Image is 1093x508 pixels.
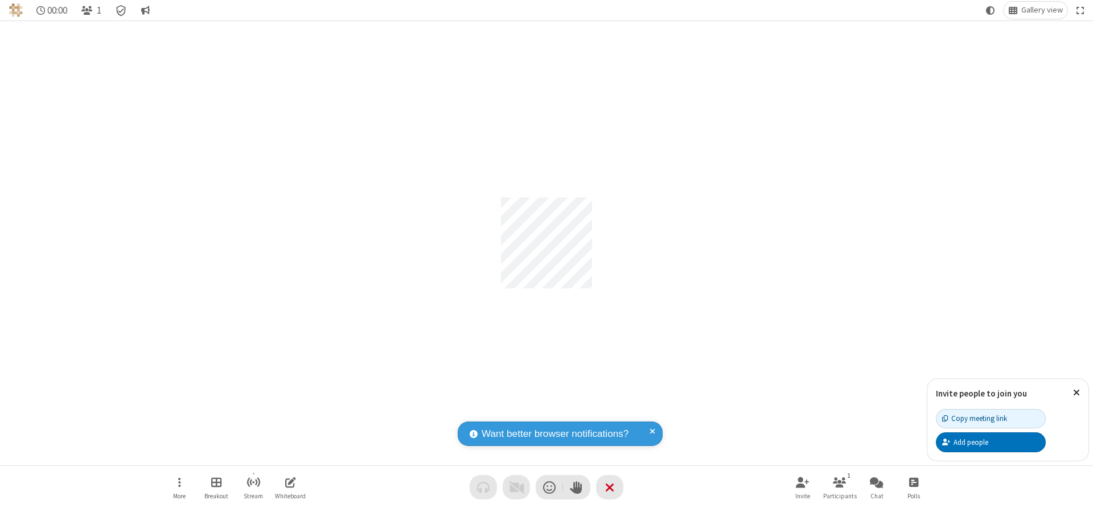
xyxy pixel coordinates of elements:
button: Audio problem - check your Internet connection or call by phone [470,475,497,499]
span: Participants [823,493,857,499]
button: Invite participants (Alt+I) [786,471,820,503]
button: Change layout [1004,2,1067,19]
button: Open participant list [823,471,857,503]
div: 1 [844,470,854,481]
span: Chat [870,493,884,499]
button: Open menu [162,471,196,503]
button: Using system theme [981,2,1000,19]
button: Open shared whiteboard [273,471,307,503]
button: Raise hand [563,475,590,499]
div: Timer [32,2,72,19]
button: Send a reaction [536,475,563,499]
button: Conversation [136,2,154,19]
button: Add people [936,432,1046,452]
span: Breakout [204,493,228,499]
div: Meeting details Encryption enabled [110,2,132,19]
img: QA Selenium DO NOT DELETE OR CHANGE [9,3,23,17]
span: Whiteboard [275,493,306,499]
span: Gallery view [1021,6,1063,15]
button: Start streaming [236,471,270,503]
span: 00:00 [47,5,67,16]
button: Copy meeting link [936,409,1046,428]
span: More [173,493,186,499]
span: Stream [244,493,263,499]
div: Copy meeting link [942,413,1007,424]
span: Polls [907,493,920,499]
button: End or leave meeting [596,475,623,499]
button: Open participant list [76,2,106,19]
span: 1 [97,5,101,16]
button: Close popover [1065,379,1088,407]
button: Open poll [897,471,931,503]
span: Want better browser notifications? [482,427,628,441]
button: Manage Breakout Rooms [199,471,233,503]
span: Invite [795,493,810,499]
button: Open chat [860,471,894,503]
label: Invite people to join you [936,388,1027,399]
button: Fullscreen [1072,2,1089,19]
button: Video [503,475,530,499]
